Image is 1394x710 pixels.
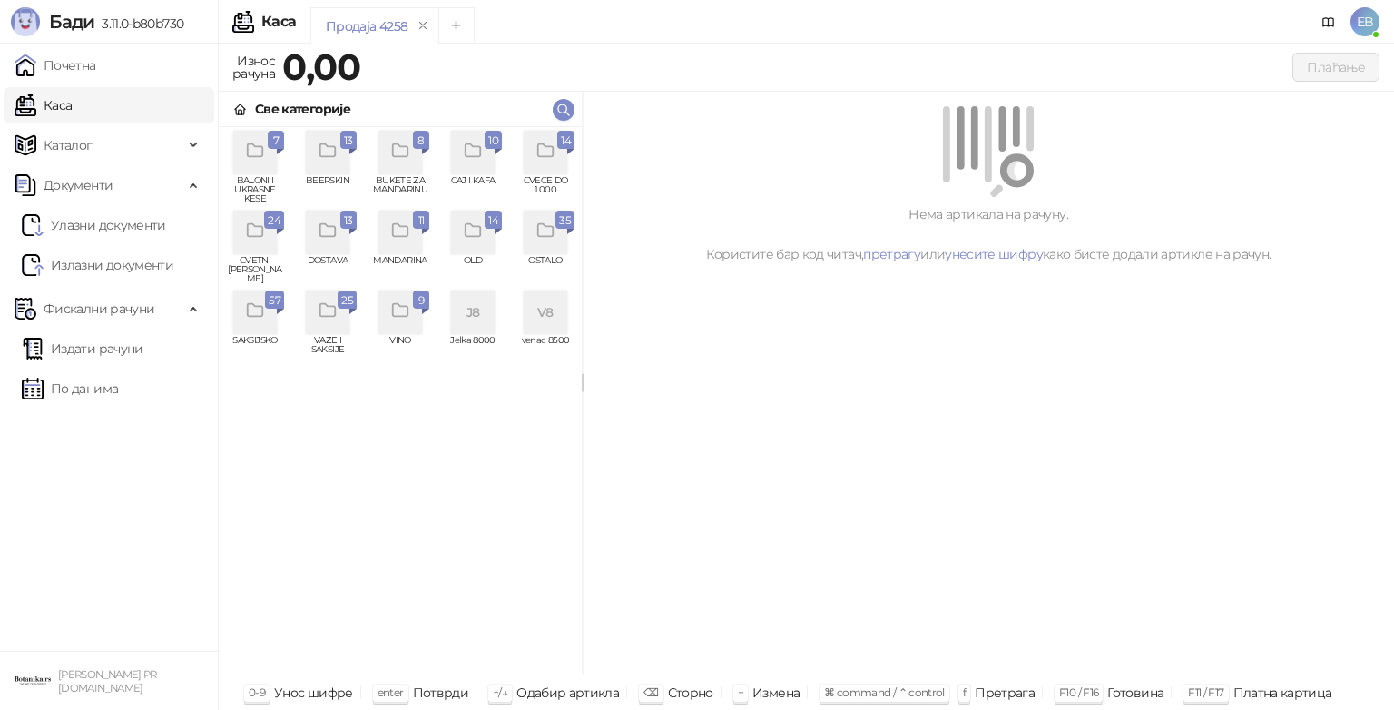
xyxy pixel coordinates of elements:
span: venac 8500 [516,336,574,363]
button: Add tab [438,7,475,44]
span: 14 [561,131,571,151]
span: CVETNI [PERSON_NAME] [226,256,284,283]
div: J8 [451,291,495,334]
button: remove [411,18,435,34]
span: ⌘ command / ⌃ control [824,685,945,699]
span: CAJ I KAFA [444,176,502,203]
span: 9 [417,291,426,311]
a: По данима [22,370,118,407]
span: Каталог [44,127,93,163]
div: Износ рачуна [229,49,279,85]
a: Издати рачуни [22,330,143,367]
span: BEERSKIN [299,176,357,203]
a: Излазни документи [22,247,173,283]
a: претрагу [863,246,920,262]
span: F11 / F17 [1188,685,1223,699]
span: DOSTAVA [299,256,357,283]
div: Готовина [1107,681,1163,705]
span: 11 [417,211,426,231]
div: Потврди [413,681,469,705]
span: VINO [371,336,429,363]
a: Ulazni dokumentiУлазни документи [22,207,166,243]
span: 10 [488,131,498,151]
span: F10 / F16 [1059,685,1098,699]
button: Плаћање [1292,53,1379,82]
span: 7 [271,131,280,151]
span: ↑/↓ [493,685,507,699]
a: Каса [15,87,72,123]
strong: 0,00 [282,44,360,89]
div: Унос шифре [274,681,353,705]
span: BUKETE ZA MANDARINU [371,176,429,203]
small: [PERSON_NAME] PR [DOMAIN_NAME] [58,668,157,695]
span: f [963,685,966,699]
span: 14 [488,211,498,231]
div: Сторно [668,681,713,705]
span: 35 [559,211,571,231]
span: 13 [344,211,353,231]
span: 13 [344,131,353,151]
a: Документација [1314,7,1343,36]
div: Каса [261,15,296,29]
a: унесите шифру [945,246,1043,262]
a: Почетна [15,47,96,84]
div: Претрага [975,681,1035,705]
div: grid [219,127,582,675]
span: 8 [417,131,426,151]
div: Нема артикала на рачуну. Користите бар код читач, или како бисте додали артикле на рачун. [604,204,1372,264]
div: Измена [752,681,800,705]
span: VAZE I SAKSIJE [299,336,357,363]
span: 0-9 [249,685,265,699]
span: MANDARINA [371,256,429,283]
span: Jelka 8000 [444,336,502,363]
span: Бади [49,11,94,33]
span: SAKSIJSKO [226,336,284,363]
div: Одабир артикла [516,681,619,705]
span: 57 [269,291,280,311]
span: OSTALO [516,256,574,283]
span: 3.11.0-b80b730 [94,15,183,32]
div: V8 [524,291,567,334]
span: Фискални рачуни [44,291,154,327]
div: Продаја 4258 [326,16,407,36]
div: Платна картица [1233,681,1332,705]
img: Logo [11,7,40,36]
span: BALONI I UKRASNE KESE [226,176,284,203]
div: Све категорије [255,99,350,119]
span: 25 [341,291,353,311]
span: CVECE DO 1.000 [516,176,574,203]
span: Документи [44,167,113,203]
span: ⌫ [643,685,658,699]
img: 64x64-companyLogo-0e2e8aaa-0bd2-431b-8613-6e3c65811325.png [15,663,51,699]
span: enter [378,685,404,699]
span: EB [1350,7,1379,36]
span: + [738,685,743,699]
span: 24 [268,211,280,231]
span: OLD [444,256,502,283]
